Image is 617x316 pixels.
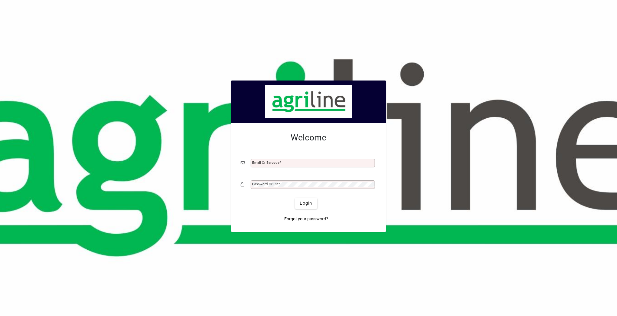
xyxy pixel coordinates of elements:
[252,182,278,186] mat-label: Password or Pin
[241,133,376,143] h2: Welcome
[295,198,317,209] button: Login
[284,216,328,222] span: Forgot your password?
[252,160,279,165] mat-label: Email or Barcode
[282,214,331,225] a: Forgot your password?
[300,200,312,206] span: Login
